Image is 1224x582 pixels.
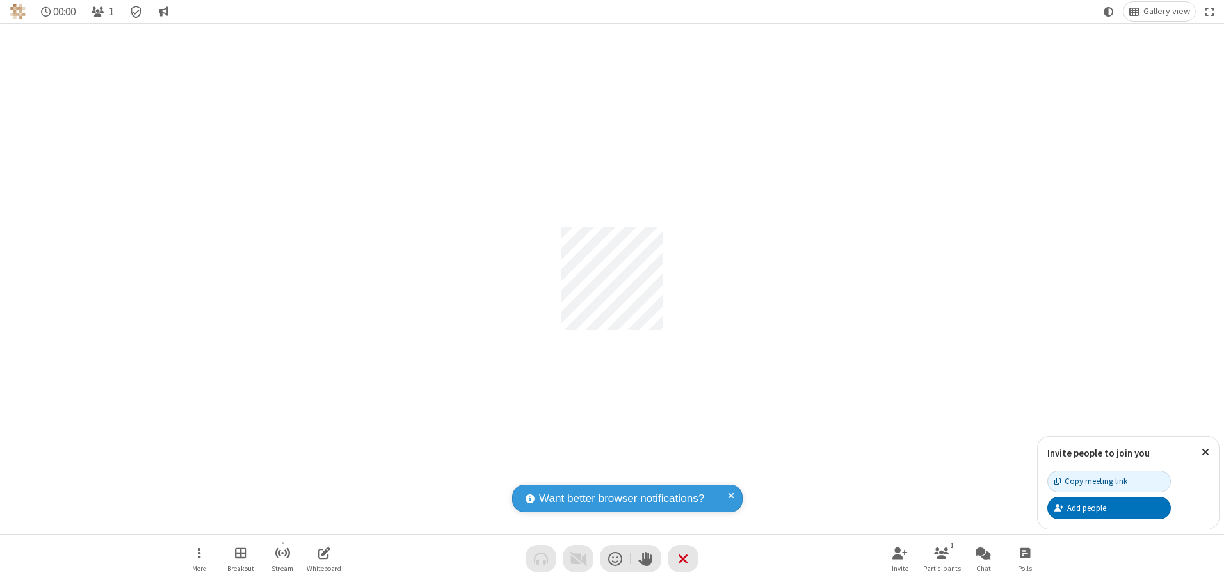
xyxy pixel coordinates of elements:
[36,2,81,21] div: Timer
[227,565,254,572] span: Breakout
[976,565,991,572] span: Chat
[923,565,961,572] span: Participants
[263,540,302,577] button: Start streaming
[153,2,173,21] button: Conversation
[881,540,919,577] button: Invite participants (Alt+I)
[10,4,26,19] img: QA Selenium DO NOT DELETE OR CHANGE
[1006,540,1044,577] button: Open poll
[600,545,631,572] button: Send a reaction
[109,6,114,18] span: 1
[1200,2,1220,21] button: Fullscreen
[192,565,206,572] span: More
[1192,437,1219,468] button: Close popover
[124,2,149,21] div: Meeting details Encryption enabled
[86,2,119,21] button: Open participant list
[668,545,698,572] button: End or leave meeting
[1054,475,1127,487] div: Copy meeting link
[1047,447,1150,459] label: Invite people to join you
[964,540,1003,577] button: Open chat
[631,545,661,572] button: Raise hand
[922,540,961,577] button: Open participant list
[1143,6,1190,17] span: Gallery view
[1099,2,1119,21] button: Using system theme
[1123,2,1195,21] button: Change layout
[180,540,218,577] button: Open menu
[1018,565,1032,572] span: Polls
[526,545,556,572] button: Audio problem - check your Internet connection or call by phone
[947,540,958,551] div: 1
[307,565,341,572] span: Whiteboard
[221,540,260,577] button: Manage Breakout Rooms
[271,565,293,572] span: Stream
[53,6,76,18] span: 00:00
[1047,497,1171,519] button: Add people
[563,545,593,572] button: Video
[539,490,704,507] span: Want better browser notifications?
[1047,471,1171,492] button: Copy meeting link
[305,540,343,577] button: Open shared whiteboard
[892,565,908,572] span: Invite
